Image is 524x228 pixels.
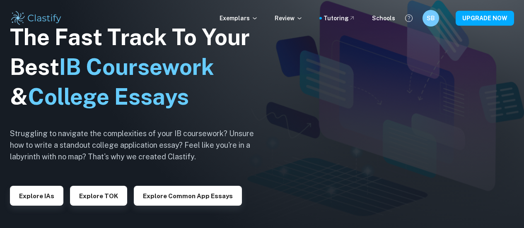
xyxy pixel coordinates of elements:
a: Explore IAs [10,192,63,199]
button: Help and Feedback [402,11,416,25]
p: Exemplars [220,14,258,23]
img: Clastify logo [10,10,63,26]
button: Explore Common App essays [134,186,242,206]
a: Schools [372,14,395,23]
button: Explore TOK [70,186,127,206]
p: Review [275,14,303,23]
button: UPGRADE NOW [456,11,514,26]
h6: Struggling to navigate the complexities of your IB coursework? Unsure how to write a standout col... [10,128,267,163]
button: SB [423,10,439,26]
button: Explore IAs [10,186,63,206]
a: Explore Common App essays [134,192,242,199]
h6: SB [426,14,436,23]
a: Tutoring [324,14,355,23]
span: College Essays [28,84,189,110]
h1: The Fast Track To Your Best & [10,22,267,112]
span: IB Coursework [59,54,214,80]
a: Explore TOK [70,192,127,199]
